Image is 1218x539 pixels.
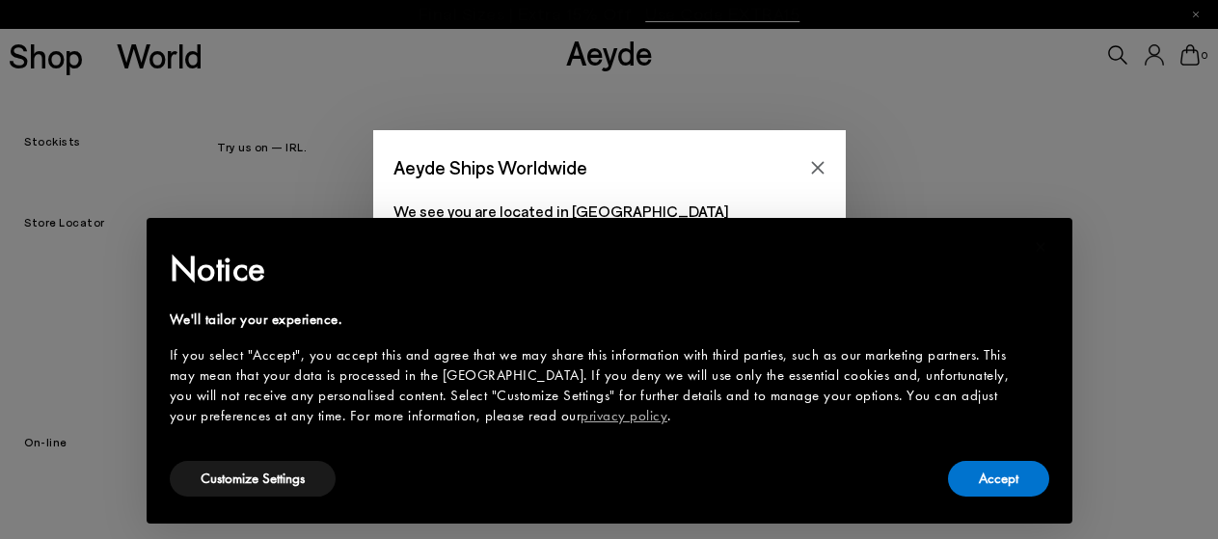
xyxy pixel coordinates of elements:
[393,150,587,184] span: Aeyde Ships Worldwide
[803,153,832,182] button: Close
[1035,231,1047,261] span: ×
[170,310,1018,330] div: We'll tailor your experience.
[170,244,1018,294] h2: Notice
[170,461,336,497] button: Customize Settings
[1018,224,1065,270] button: Close this notice
[393,200,826,223] p: We see you are located in [GEOGRAPHIC_DATA]
[170,345,1018,426] div: If you select "Accept", you accept this and agree that we may share this information with third p...
[948,461,1049,497] button: Accept
[581,406,667,425] a: privacy policy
